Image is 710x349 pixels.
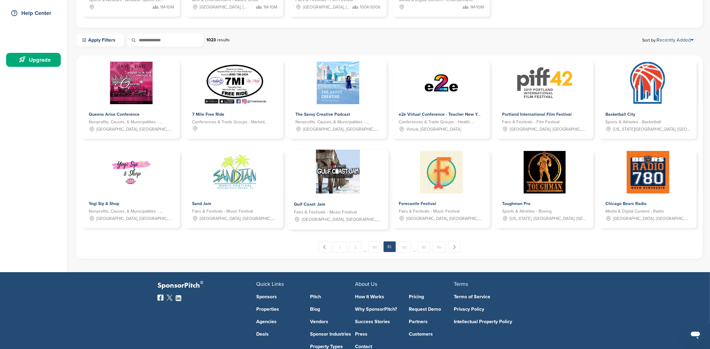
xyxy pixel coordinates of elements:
a: Sponsorpitch & The Savvy Creative Podcast The Savvy Creative Podcast Nonprofits, Causes, & Munici... [289,62,387,139]
span: [GEOGRAPHIC_DATA], [GEOGRAPHIC_DATA], [GEOGRAPHIC_DATA] [303,126,381,133]
img: Sponsorpitch & The Savvy Creative Podcast [317,62,359,104]
img: Sponsorpitch & Portland International Film Festival [509,62,580,104]
span: The Savvy Creative Podcast [295,112,350,117]
span: Nonprofits, Causes, & Municipalities - Public Benefit [89,119,165,125]
a: Intellectual Property Policy [454,319,543,324]
a: Next → [448,241,461,253]
a: Sponsorpitch & Chicago Bears Radio Chicago Bears Radio Media & Digital Content - Radio [GEOGRAPHI... [599,151,697,228]
p: SponsorPitch [157,281,256,290]
a: Sponsorpitch & Gulf Coast Jam Gulf Coast Jam Fairs & Festivals - Music Festival [GEOGRAPHIC_DATA]... [288,150,388,230]
a: Partners [409,319,454,324]
span: [GEOGRAPHIC_DATA], [GEOGRAPHIC_DATA] [302,216,382,223]
a: ← Previous [319,241,331,253]
span: Conferences & Trade Groups - Marketing Industry Conference [192,119,268,125]
a: Sponsor Industries [310,332,355,337]
span: [GEOGRAPHIC_DATA], [GEOGRAPHIC_DATA] [96,215,174,222]
img: Sponsorpitch & Sand Jam [213,151,256,193]
a: Recently Added [657,37,694,43]
img: Facebook [157,295,164,301]
iframe: Button to launch messaging window [686,325,705,344]
span: Sort by: [642,38,694,43]
a: Sponsorpitch & Basketball City Basketball City Sports & Athletes - Basketball [US_STATE][GEOGRAPH... [599,62,697,139]
span: Conferences & Trade Groups - Health and Wellness [399,119,475,125]
span: e2e Virtual Conference - Teacher New Year Reboot [399,112,499,117]
span: 7 Mile Free Ride [192,112,224,117]
a: Agencies [256,319,301,324]
div: Help Center [9,8,61,19]
span: … [413,241,416,252]
span: Toughman Pro [502,201,530,206]
span: [GEOGRAPHIC_DATA], [GEOGRAPHIC_DATA] [510,126,587,133]
img: Sponsorpitch & 7 Mile Free Ride [199,62,270,104]
a: Sponsorpitch & Forecastle Festival Forecastle Festival Fairs & Festivals - Music Festival [GEOGRA... [393,151,490,228]
span: 1M-10M [264,4,277,11]
span: [GEOGRAPHIC_DATA], [GEOGRAPHIC_DATA] [200,4,247,11]
img: Sponsorpitch & Gulf Coast Jam [316,150,360,194]
a: Why SponsorPitch? [355,307,400,312]
img: Sponsorpitch & Yogi Sip & Shop [110,151,153,193]
span: 1M-10M [160,4,174,11]
span: … [364,241,367,252]
a: 80 [368,241,381,253]
a: Sponsorpitch & Sand Jam Sand Jam Fairs & Festivals - Music Festival [GEOGRAPHIC_DATA], [GEOGRAPHI... [186,151,283,228]
span: Media & Digital Content - Radio [605,208,664,215]
a: Vendors [310,319,355,324]
a: Pitch [310,294,355,299]
a: Deals [256,332,301,337]
span: [GEOGRAPHIC_DATA], [GEOGRAPHIC_DATA] [200,215,277,222]
a: Customers [409,332,454,337]
span: [GEOGRAPHIC_DATA], [GEOGRAPHIC_DATA] [613,215,691,222]
a: Contact [355,344,400,349]
a: Sponsors [256,294,301,299]
div: Upgrade [9,54,61,65]
span: About Us [355,281,377,287]
span: Fairs & Festivals - Music Festival [399,208,460,215]
span: Virtual, [GEOGRAPHIC_DATA] [406,126,461,133]
img: Sponsorpitch & Queens Arise Conference [110,62,153,104]
span: Sand Jam [192,201,211,206]
span: Yogi Sip & Shop [89,201,119,206]
span: [US_STATE][GEOGRAPHIC_DATA], [GEOGRAPHIC_DATA] [613,126,691,133]
span: Portland International Film Festival [502,112,572,117]
span: Nonprofits, Causes, & Municipalities - Arts, Culture and Humanities [295,119,371,125]
img: Twitter [167,295,173,301]
a: Help Center [6,6,61,20]
a: Terms of Service [454,294,543,299]
span: Fairs & Festivals - Film Festival [502,119,560,125]
a: Sponsorpitch & Portland International Film Festival Portland International Film Festival Fairs & ... [496,62,593,139]
span: 100K-500K [360,4,381,11]
span: [US_STATE], [GEOGRAPHIC_DATA], [GEOGRAPHIC_DATA], [GEOGRAPHIC_DATA], [GEOGRAPHIC_DATA], [GEOGRAPH... [510,215,587,222]
a: Apply Filters [77,34,124,46]
img: Sponsorpitch & Toughman Pro [524,151,566,193]
img: Sponsorpitch & Chicago Bears Radio [627,151,669,193]
span: Forecastle Festival [399,201,436,206]
a: Pricing [409,294,454,299]
img: Sponsorpitch & Forecastle Festival [420,151,463,193]
span: Sports & Athletes - Basketball [605,119,661,125]
a: Sponsorpitch & Queens Arise Conference Queens Arise Conference Nonprofits, Causes, & Municipaliti... [83,62,180,139]
span: [GEOGRAPHIC_DATA], [GEOGRAPHIC_DATA] [96,126,174,133]
a: How It Works [355,294,400,299]
a: 2 [349,241,362,253]
span: [GEOGRAPHIC_DATA], [GEOGRAPHIC_DATA] [303,4,351,11]
a: Sponsorpitch & 7 Mile Free Ride 7 Mile Free Ride Conferences & Trade Groups - Marketing Industry ... [186,62,283,138]
span: ® [200,279,203,286]
span: 1M-10M [470,4,484,11]
span: Chicago Bears Radio [605,201,646,206]
img: Sponsorpitch & Basketball City [630,62,667,104]
span: Terms [454,281,468,287]
span: Gulf Coast Jam [294,202,326,207]
a: Blog [310,307,355,312]
span: Fairs & Festivals - Music Festival [192,208,253,215]
a: Press [355,332,400,337]
strong: 1023 [206,37,216,43]
a: Property Types [310,344,355,349]
span: Fairs & Festivals - Music Festival [294,209,357,216]
span: Nonprofits, Causes, & Municipalities - Health and Wellness [89,208,165,215]
span: [GEOGRAPHIC_DATA], [GEOGRAPHIC_DATA] [406,215,484,222]
a: Sponsorpitch & Yogi Sip & Shop Yogi Sip & Shop Nonprofits, Causes, & Municipalities - Health and ... [83,151,180,228]
a: Properties [256,307,301,312]
a: Sponsorpitch & Toughman Pro Toughman Pro Sports & Athletes - Boxing [US_STATE], [GEOGRAPHIC_DATA]... [496,151,593,228]
span: Quick Links [256,281,284,287]
a: 85 [418,241,430,253]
